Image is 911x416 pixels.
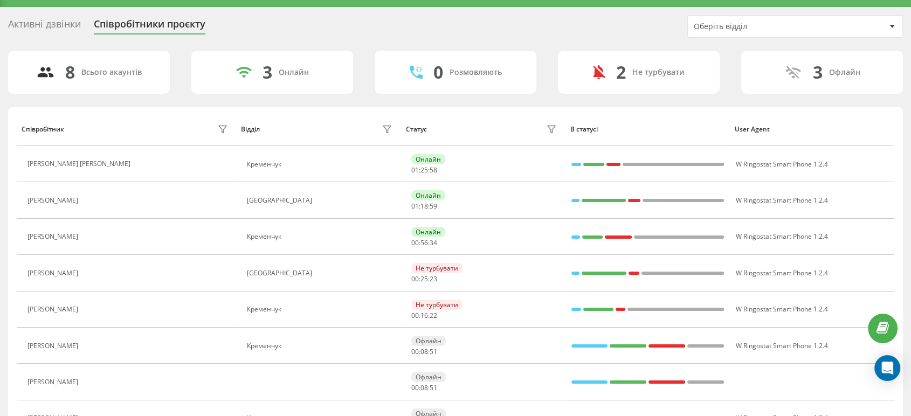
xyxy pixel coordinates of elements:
span: 51 [430,383,437,392]
div: : : [411,312,437,320]
div: Кременчук [247,161,395,168]
div: В статусі [570,126,724,133]
div: [PERSON_NAME] [27,342,81,350]
div: Всього акаунтів [81,68,142,77]
div: 0 [433,62,443,82]
span: 34 [430,238,437,247]
span: W Ringostat Smart Phone 1.2.4 [736,232,828,241]
span: 01 [411,202,419,211]
span: 25 [420,274,428,283]
div: Статус [406,126,427,133]
span: 22 [430,311,437,320]
div: 8 [65,62,75,82]
span: 23 [430,274,437,283]
div: [PERSON_NAME] [27,269,81,277]
span: W Ringostat Smart Phone 1.2.4 [736,304,828,314]
div: Кременчук [247,233,395,240]
div: [GEOGRAPHIC_DATA] [247,197,395,204]
span: W Ringostat Smart Phone 1.2.4 [736,268,828,278]
div: : : [411,239,437,247]
div: [PERSON_NAME] [27,197,81,204]
div: [PERSON_NAME] [27,233,81,240]
div: Активні дзвінки [8,18,81,35]
div: Онлайн [279,68,309,77]
span: W Ringostat Smart Phone 1.2.4 [736,196,828,205]
div: Онлайн [411,227,445,237]
div: Онлайн [411,190,445,200]
span: 18 [420,202,428,211]
div: Співробітник [22,126,64,133]
div: Оберіть відділ [694,22,823,31]
span: 01 [411,165,419,175]
div: : : [411,348,437,356]
span: 00 [411,238,419,247]
span: 00 [411,383,419,392]
div: Офлайн [411,336,446,346]
div: User Agent [735,126,889,133]
div: : : [411,203,437,210]
div: Open Intercom Messenger [874,355,900,381]
div: 2 [616,62,626,82]
span: 25 [420,165,428,175]
span: 00 [411,274,419,283]
div: Онлайн [411,154,445,164]
div: Не турбувати [632,68,685,77]
span: 00 [411,347,419,356]
span: 58 [430,165,437,175]
div: 3 [263,62,272,82]
div: Офлайн [411,372,446,382]
div: Офлайн [829,68,860,77]
span: W Ringostat Smart Phone 1.2.4 [736,341,828,350]
div: : : [411,384,437,392]
div: Не турбувати [411,300,463,310]
span: 51 [430,347,437,356]
div: [PERSON_NAME] [27,306,81,313]
span: 16 [420,311,428,320]
div: Не турбувати [411,263,463,273]
div: Співробітники проєкту [94,18,205,35]
span: 59 [430,202,437,211]
div: [GEOGRAPHIC_DATA] [247,269,395,277]
span: 56 [420,238,428,247]
div: Кременчук [247,306,395,313]
div: : : [411,167,437,174]
div: Відділ [241,126,260,133]
div: 3 [813,62,823,82]
div: Кременчук [247,342,395,350]
div: Розмовляють [450,68,502,77]
span: 08 [420,347,428,356]
div: [PERSON_NAME] [27,378,81,386]
div: : : [411,275,437,283]
div: [PERSON_NAME] [PERSON_NAME] [27,160,133,168]
span: W Ringostat Smart Phone 1.2.4 [736,160,828,169]
span: 00 [411,311,419,320]
span: 08 [420,383,428,392]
